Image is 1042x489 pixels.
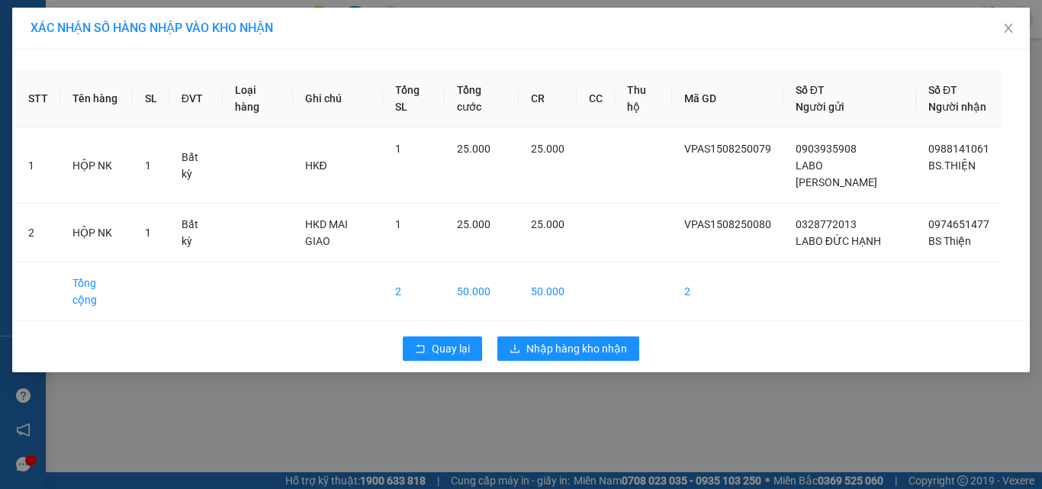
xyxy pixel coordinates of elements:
th: Mã GD [672,69,783,128]
span: download [510,343,520,355]
span: 1 [395,218,401,230]
th: ĐVT [169,69,223,128]
span: Người gửi [796,101,844,113]
span: 01 Võ Văn Truyện, KP.1, Phường 2 [121,46,210,65]
td: 2 [383,262,445,321]
span: 1 [145,227,151,239]
th: Ghi chú [293,69,383,128]
span: LABO [PERSON_NAME] [796,159,877,188]
span: Số ĐT [928,84,957,96]
span: 12:39:00 [DATE] [34,111,93,120]
span: ----------------------------------------- [41,82,187,95]
span: [PERSON_NAME]: [5,98,159,108]
span: Quay lại [432,340,470,357]
span: 25.000 [531,143,564,155]
span: HKD MAI GIAO [305,218,348,247]
span: HKĐ [305,159,327,172]
td: 2 [672,262,783,321]
td: 50.000 [445,262,519,321]
img: logo [5,9,73,76]
span: In ngày: [5,111,93,120]
span: 25.000 [531,218,564,230]
span: BS.THIỆN [928,159,976,172]
th: Tổng SL [383,69,445,128]
span: Nhập hàng kho nhận [526,340,627,357]
span: Hotline: 19001152 [121,68,187,77]
button: downloadNhập hàng kho nhận [497,336,639,361]
span: rollback [415,343,426,355]
span: LABO ĐỨC HẠNH [796,235,881,247]
span: 0328772013 [796,218,857,230]
strong: ĐỒNG PHƯỚC [121,8,209,21]
th: Thu hộ [615,69,672,128]
td: 50.000 [519,262,577,321]
span: 25.000 [457,218,490,230]
th: CC [577,69,615,128]
span: VPAS1508250079 [684,143,771,155]
td: HỘP NK [60,128,133,204]
span: VPTB1508250010 [76,97,160,108]
th: Tên hàng [60,69,133,128]
td: 2 [16,204,60,262]
span: close [1002,22,1015,34]
span: 0903935908 [796,143,857,155]
span: VPAS1508250080 [684,218,771,230]
span: BS Thiện [928,235,971,247]
td: 1 [16,128,60,204]
td: Bất kỳ [169,128,223,204]
span: Số ĐT [796,84,825,96]
span: Người nhận [928,101,986,113]
span: Bến xe [GEOGRAPHIC_DATA] [121,24,205,43]
th: SL [133,69,169,128]
td: HỘP NK [60,204,133,262]
td: Tổng cộng [60,262,133,321]
span: XÁC NHẬN SỐ HÀNG NHẬP VÀO KHO NHẬN [31,21,273,35]
td: Bất kỳ [169,204,223,262]
button: Close [987,8,1030,50]
th: CR [519,69,577,128]
th: STT [16,69,60,128]
th: Loại hàng [223,69,293,128]
span: 25.000 [457,143,490,155]
span: 0974651477 [928,218,989,230]
span: 1 [395,143,401,155]
span: 0988141061 [928,143,989,155]
th: Tổng cước [445,69,519,128]
span: 1 [145,159,151,172]
button: rollbackQuay lại [403,336,482,361]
